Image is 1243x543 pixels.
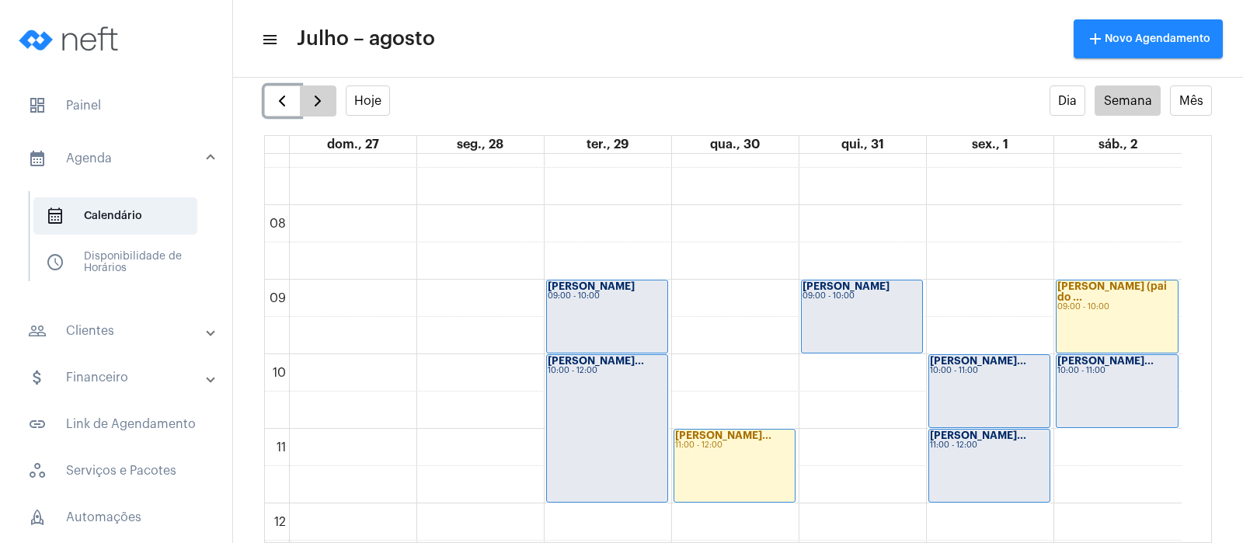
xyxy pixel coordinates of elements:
button: Semana [1095,85,1161,116]
mat-panel-title: Agenda [28,149,207,168]
span: sidenav icon [28,508,47,527]
strong: [PERSON_NAME]... [930,430,1026,440]
mat-expansion-panel-header: sidenav iconFinanceiro [9,359,232,396]
button: Semana Anterior [264,85,301,117]
mat-expansion-panel-header: sidenav iconAgenda [9,134,232,183]
div: 11:00 - 12:00 [675,441,794,450]
a: 28 de julho de 2025 [454,136,507,153]
strong: [PERSON_NAME]... [548,356,644,366]
div: 10 [270,366,289,380]
mat-icon: sidenav icon [261,30,277,49]
div: 10:00 - 12:00 [548,367,667,375]
mat-panel-title: Clientes [28,322,207,340]
span: Serviços e Pacotes [16,452,217,489]
mat-icon: sidenav icon [28,368,47,387]
span: Link de Agendamento [16,406,217,443]
span: Julho – agosto [297,26,435,51]
button: Mês [1170,85,1212,116]
mat-expansion-panel-header: sidenav iconClientes [9,312,232,350]
div: 11:00 - 12:00 [930,441,1049,450]
span: sidenav icon [46,207,64,225]
mat-icon: sidenav icon [28,415,47,433]
a: 30 de julho de 2025 [707,136,763,153]
span: sidenav icon [28,461,47,480]
strong: [PERSON_NAME]... [675,430,771,440]
div: 11 [273,440,289,454]
img: logo-neft-novo-2.png [12,8,129,70]
a: 1 de agosto de 2025 [969,136,1011,153]
mat-icon: add [1086,30,1105,48]
mat-icon: sidenav icon [28,322,47,340]
a: 31 de julho de 2025 [838,136,887,153]
strong: [PERSON_NAME] [803,281,890,291]
div: 09:00 - 10:00 [548,292,667,301]
a: 29 de julho de 2025 [583,136,632,153]
span: Disponibilidade de Horários [33,244,197,281]
strong: [PERSON_NAME]... [1057,356,1154,366]
button: Novo Agendamento [1074,19,1223,58]
button: Dia [1050,85,1086,116]
div: 12 [271,515,289,529]
mat-icon: sidenav icon [28,149,47,168]
div: 09 [266,291,289,305]
div: 09:00 - 10:00 [803,292,921,301]
strong: [PERSON_NAME]... [930,356,1026,366]
span: Painel [16,87,217,124]
div: 10:00 - 11:00 [1057,367,1177,375]
span: sidenav icon [46,253,64,272]
mat-panel-title: Financeiro [28,368,207,387]
div: 08 [266,217,289,231]
span: Calendário [33,197,197,235]
strong: [PERSON_NAME] (pai do ... [1057,281,1167,302]
span: sidenav icon [28,96,47,115]
a: 27 de julho de 2025 [324,136,382,153]
span: Automações [16,499,217,536]
button: Hoje [346,85,391,116]
span: Novo Agendamento [1086,33,1210,44]
a: 2 de agosto de 2025 [1095,136,1140,153]
div: 09:00 - 10:00 [1057,303,1177,312]
strong: [PERSON_NAME] [548,281,635,291]
button: Próximo Semana [300,85,336,117]
div: sidenav iconAgenda [9,183,232,303]
div: 10:00 - 11:00 [930,367,1049,375]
